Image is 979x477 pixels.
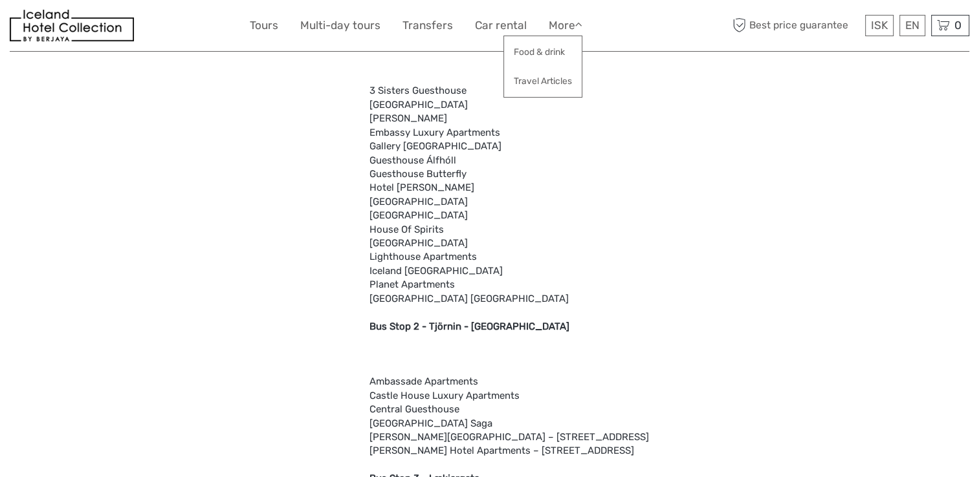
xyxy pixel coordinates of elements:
[300,16,380,35] a: Multi-day tours
[899,15,925,36] div: EN
[952,19,963,32] span: 0
[149,20,164,36] button: Open LiveChat chat widget
[475,16,527,35] a: Car rental
[549,16,582,35] a: More
[402,16,453,35] a: Transfers
[10,10,134,41] img: 1844-aee08c21-73b1-41f0-80d1-75466d7068a3_logo_small.jpg
[369,321,569,332] b: Bus Stop 2 - Tjörnin - [GEOGRAPHIC_DATA]
[18,23,146,33] p: We're away right now. Please check back later!
[250,16,278,35] a: Tours
[871,19,888,32] span: ISK
[504,39,582,65] a: Food & drink
[729,15,862,36] span: Best price guarantee
[504,69,582,94] a: Travel Articles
